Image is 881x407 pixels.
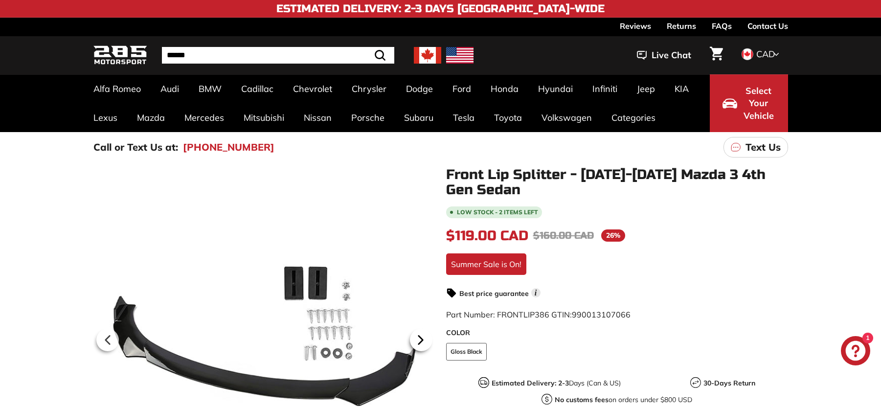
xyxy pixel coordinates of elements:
[555,395,609,404] strong: No customs fees
[175,103,234,132] a: Mercedes
[127,103,175,132] a: Mazda
[231,74,283,103] a: Cadillac
[624,43,704,68] button: Live Chat
[394,103,443,132] a: Subaru
[162,47,394,64] input: Search
[492,378,621,388] p: Days (Can & US)
[583,74,627,103] a: Infiniti
[443,103,484,132] a: Tesla
[712,18,732,34] a: FAQs
[457,209,538,215] span: Low stock - 2 items left
[189,74,231,103] a: BMW
[396,74,443,103] a: Dodge
[555,395,692,405] p: on orders under $800 USD
[532,103,602,132] a: Volkswagen
[745,140,781,155] p: Text Us
[703,379,755,387] strong: 30-Days Return
[528,74,583,103] a: Hyundai
[601,229,625,242] span: 26%
[151,74,189,103] a: Audi
[533,229,594,242] span: $160.00 CAD
[838,336,873,368] inbox-online-store-chat: Shopify online store chat
[341,103,394,132] a: Porsche
[283,74,342,103] a: Chevrolet
[704,39,729,72] a: Cart
[443,74,481,103] a: Ford
[627,74,665,103] a: Jeep
[234,103,294,132] a: Mitsubishi
[602,103,665,132] a: Categories
[572,310,631,319] span: 990013107066
[84,74,151,103] a: Alfa Romeo
[710,74,788,132] button: Select Your Vehicle
[481,74,528,103] a: Honda
[723,137,788,158] a: Text Us
[446,167,788,198] h1: Front Lip Splitter - [DATE]-[DATE] Mazda 3 4th Gen Sedan
[276,3,605,15] h4: Estimated Delivery: 2-3 Days [GEOGRAPHIC_DATA]-Wide
[667,18,696,34] a: Returns
[484,103,532,132] a: Toyota
[446,253,526,275] div: Summer Sale is On!
[459,289,529,298] strong: Best price guarantee
[294,103,341,132] a: Nissan
[446,328,788,338] label: COLOR
[652,49,691,62] span: Live Chat
[756,48,775,60] span: CAD
[84,103,127,132] a: Lexus
[747,18,788,34] a: Contact Us
[742,85,775,122] span: Select Your Vehicle
[620,18,651,34] a: Reviews
[183,140,274,155] a: [PHONE_NUMBER]
[665,74,699,103] a: KIA
[492,379,569,387] strong: Estimated Delivery: 2-3
[446,310,631,319] span: Part Number: FRONTLIP386 GTIN:
[342,74,396,103] a: Chrysler
[531,288,541,297] span: i
[93,140,178,155] p: Call or Text Us at:
[446,227,528,244] span: $119.00 CAD
[93,44,147,67] img: Logo_285_Motorsport_areodynamics_components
